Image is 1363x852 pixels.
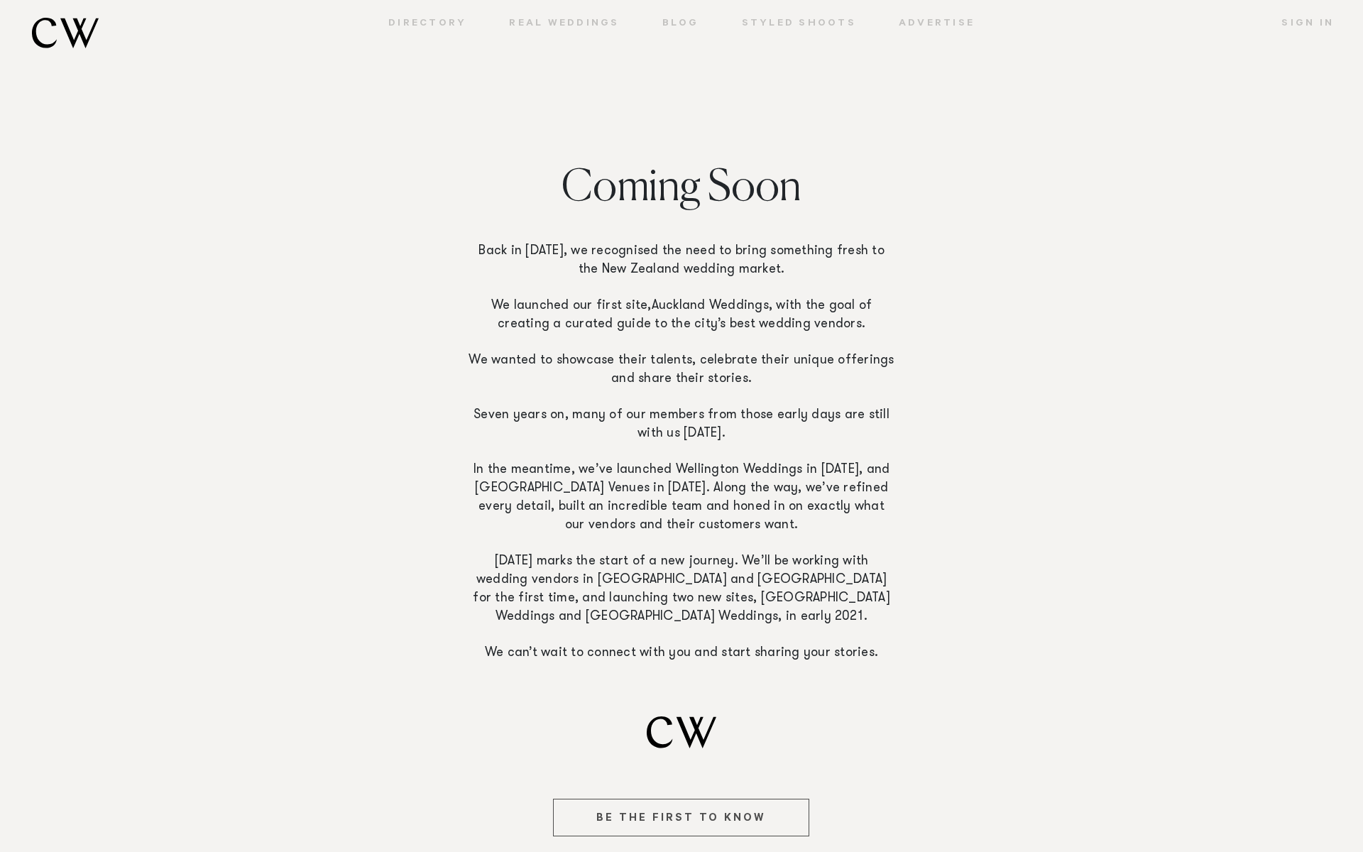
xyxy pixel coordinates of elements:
[469,406,894,443] p: Seven years on, many of our members from those early days are still with us [DATE].
[32,18,99,48] img: monogram.svg
[641,18,721,31] a: Blog
[488,18,640,31] a: Real Weddings
[367,18,488,31] a: Directory
[469,552,894,626] p: [DATE] marks the start of a new journey. We’ll be working with wedding vendors in [GEOGRAPHIC_DAT...
[553,799,809,836] button: Be The First To Know
[469,297,894,334] p: We launched our first site, , with the goal of creating a curated guide to the city’s best weddin...
[469,461,894,535] p: In the meantime, we’ve launched Wellington Weddings in [DATE], and [GEOGRAPHIC_DATA] Venues in [D...
[469,242,894,279] p: Back in [DATE], we recognised the need to bring something fresh to the New Zealand wedding market.
[32,169,1331,242] h2: Coming Soon
[721,18,877,31] a: Styled Shoots
[469,351,894,388] p: We wanted to showcase their talents, celebrate their unique offerings and share their stories.
[1260,18,1334,31] a: Sign In
[877,18,996,31] a: Advertise
[469,644,894,662] p: We can’t wait to connect with you and start sharing your stories.
[652,300,769,312] a: Auckland Weddings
